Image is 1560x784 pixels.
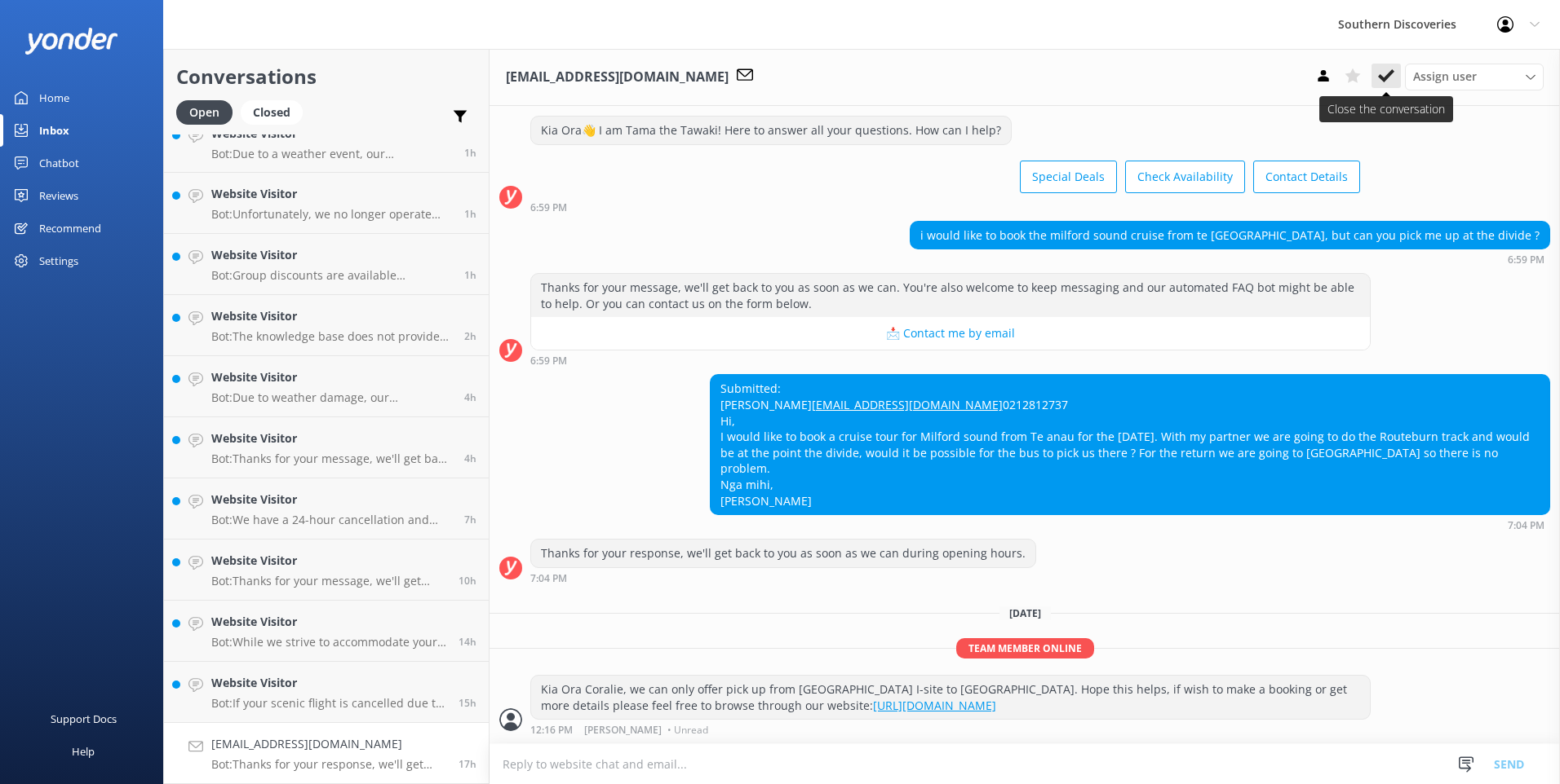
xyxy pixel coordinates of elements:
div: Kia Ora Coralie, we can only offer pick up from [GEOGRAPHIC_DATA] I-site to [GEOGRAPHIC_DATA]. Ho... [531,676,1370,719]
div: Sep 13 2025 06:59pm (UTC +12:00) Pacific/Auckland [530,201,1360,213]
a: Website VisitorBot:Thanks for your message, we'll get back to you as soon as we can. You're also ... [164,417,489,478]
h4: Website Visitor [211,613,446,631]
p: Bot: Unfortunately, we no longer operate cruises on [GEOGRAPHIC_DATA] in [GEOGRAPHIC_DATA]. [211,207,452,222]
div: Sep 13 2025 07:04pm (UTC +12:00) Pacific/Auckland [530,572,1036,584]
div: Reviews [39,179,78,212]
a: [EMAIL_ADDRESS][DOMAIN_NAME]Bot:Thanks for your response, we'll get back to you as soon as we can... [164,723,489,784]
div: Sep 13 2025 07:04pm (UTC +12:00) Pacific/Auckland [710,519,1550,531]
div: Support Docs [51,703,117,735]
a: Website VisitorBot:Due to weather damage, our Underwater Observatory and Kayak Shed are temporari... [164,356,489,417]
div: Home [39,81,69,114]
p: Bot: Due to weather damage, our Underwater Observatory and Kayak Shed are temporarily closed, and... [211,390,452,405]
span: Sep 14 2025 08:03am (UTC +12:00) Pacific/Auckland [464,390,476,404]
a: Website VisitorBot:Due to a weather event, our Underwater Observatory has sustained some damage a... [164,112,489,173]
h4: Website Visitor [211,246,452,264]
div: Thanks for your response, we'll get back to you as soon as we can during opening hours. [531,540,1035,567]
a: [EMAIL_ADDRESS][DOMAIN_NAME] [812,397,1003,412]
a: Website VisitorBot:Group discounts are available depending on the size of the group, the product ... [164,234,489,295]
button: Check Availability [1125,161,1245,193]
span: Team member online [956,638,1094,658]
div: Closed [241,100,303,125]
div: Recommend [39,212,101,244]
h4: Website Visitor [211,674,446,692]
p: Bot: Group discounts are available depending on the size of the group, the product you're interes... [211,268,452,283]
p: Bot: Due to a weather event, our Underwater Observatory has sustained some damage and does not ha... [211,147,452,161]
div: Settings [39,244,78,277]
div: Thanks for your message, we'll get back to you as soon as we can. You're also welcome to keep mes... [531,274,1370,317]
h4: Website Visitor [211,552,446,570]
strong: 6:59 PM [530,203,567,213]
h4: Website Visitor [211,185,452,203]
p: Bot: While we strive to accommodate your preferences, we cannot guarantee a specific type of vess... [211,635,446,650]
span: Sep 14 2025 07:56am (UTC +12:00) Pacific/Auckland [464,451,476,465]
h4: Website Visitor [211,368,452,386]
span: Sep 14 2025 11:14am (UTC +12:00) Pacific/Auckland [464,146,476,160]
div: i would like to book the milford sound cruise from te [GEOGRAPHIC_DATA], but can you pick me up a... [911,222,1549,249]
span: Sep 14 2025 10:31am (UTC +12:00) Pacific/Auckland [464,268,476,282]
h3: [EMAIL_ADDRESS][DOMAIN_NAME] [506,67,729,88]
p: Bot: Thanks for your response, we'll get back to you as soon as we can during opening hours. [211,757,446,772]
a: Open [176,103,241,121]
strong: 7:04 PM [530,574,567,584]
span: Sep 13 2025 09:01pm (UTC +12:00) Pacific/Auckland [459,696,476,710]
button: Special Deals [1020,161,1117,193]
p: Bot: The knowledge base does not provide specific details about the food and beverage package inc... [211,329,452,344]
div: Submitted: [PERSON_NAME] 0212812737 Hi, I would like to book a cruise tour for Milford sound from... [711,375,1549,514]
div: Sep 14 2025 12:16pm (UTC +12:00) Pacific/Auckland [530,724,1371,735]
div: Inbox [39,114,69,147]
span: Sep 14 2025 09:57am (UTC +12:00) Pacific/Auckland [464,329,476,343]
a: [URL][DOMAIN_NAME] [873,698,996,713]
span: Assign user [1413,68,1477,86]
p: Bot: If your scenic flight is cancelled due to weather, we will try our best to reschedule your t... [211,696,446,711]
a: Closed [241,103,311,121]
h4: Website Visitor [211,429,452,447]
span: Sep 14 2025 02:02am (UTC +12:00) Pacific/Auckland [459,574,476,588]
div: Chatbot [39,147,79,179]
strong: 6:59 PM [530,356,567,366]
h4: Website Visitor [211,307,452,325]
a: Website VisitorBot:Unfortunately, we no longer operate cruises on [GEOGRAPHIC_DATA] in [GEOGRAPHI... [164,173,489,234]
p: Bot: Thanks for your message, we'll get back to you as soon as we can. You're also welcome to kee... [211,451,452,466]
span: [PERSON_NAME] [584,725,662,735]
div: Sep 13 2025 06:59pm (UTC +12:00) Pacific/Auckland [910,253,1550,265]
h2: Conversations [176,61,476,92]
p: Bot: Thanks for your message, we'll get back to you as soon as we can. You're also welcome to kee... [211,574,446,588]
div: Assign User [1405,64,1544,90]
span: [DATE] [999,606,1051,620]
strong: 12:16 PM [530,725,573,735]
a: Website VisitorBot:If your scenic flight is cancelled due to weather, we will try our best to res... [164,662,489,723]
span: Sep 13 2025 10:00pm (UTC +12:00) Pacific/Auckland [459,635,476,649]
a: Website VisitorBot:While we strive to accommodate your preferences, we cannot guarantee a specifi... [164,601,489,662]
div: Sep 13 2025 06:59pm (UTC +12:00) Pacific/Auckland [530,355,1371,366]
strong: 7:04 PM [1508,521,1544,531]
span: • Unread [667,725,708,735]
span: Sep 14 2025 11:06am (UTC +12:00) Pacific/Auckland [464,207,476,221]
div: Kia Ora👋 I am Tama the Tawaki! Here to answer all your questions. How can I help? [531,117,1011,144]
h4: Website Visitor [211,125,452,143]
span: Sep 13 2025 07:04pm (UTC +12:00) Pacific/Auckland [459,757,476,771]
a: Website VisitorBot:We have a 24-hour cancellation and amendment policy. If you notify us more tha... [164,478,489,540]
strong: 6:59 PM [1508,255,1544,265]
div: Open [176,100,233,125]
button: Contact Details [1253,161,1360,193]
div: Help [72,735,95,768]
a: Website VisitorBot:Thanks for your message, we'll get back to you as soon as we can. You're also ... [164,540,489,601]
h4: [EMAIL_ADDRESS][DOMAIN_NAME] [211,735,446,753]
a: Website VisitorBot:The knowledge base does not provide specific details about the food and bevera... [164,295,489,356]
p: Bot: We have a 24-hour cancellation and amendment policy. If you notify us more than 24 hours bef... [211,513,452,527]
span: Sep 14 2025 04:45am (UTC +12:00) Pacific/Auckland [464,513,476,526]
button: 📩 Contact me by email [531,317,1370,350]
h4: Website Visitor [211,491,452,509]
img: yonder-white-logo.png [24,28,118,55]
